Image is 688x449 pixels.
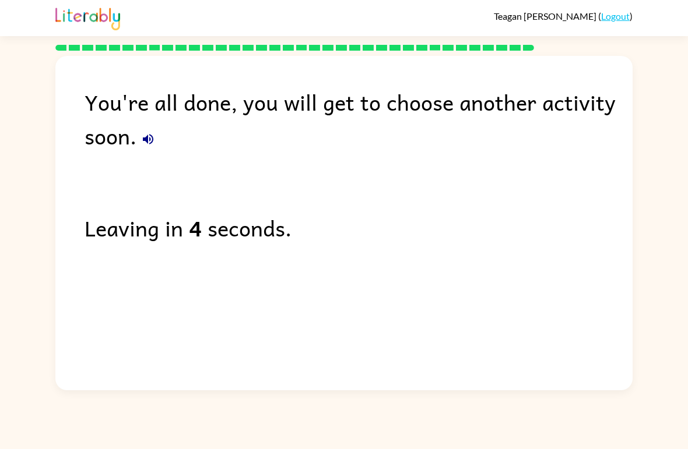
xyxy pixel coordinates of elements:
[494,10,598,22] span: Teagan [PERSON_NAME]
[55,5,120,30] img: Literably
[494,10,633,22] div: ( )
[601,10,630,22] a: Logout
[85,85,633,153] div: You're all done, you will get to choose another activity soon.
[189,211,202,245] b: 4
[85,211,633,245] div: Leaving in seconds.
